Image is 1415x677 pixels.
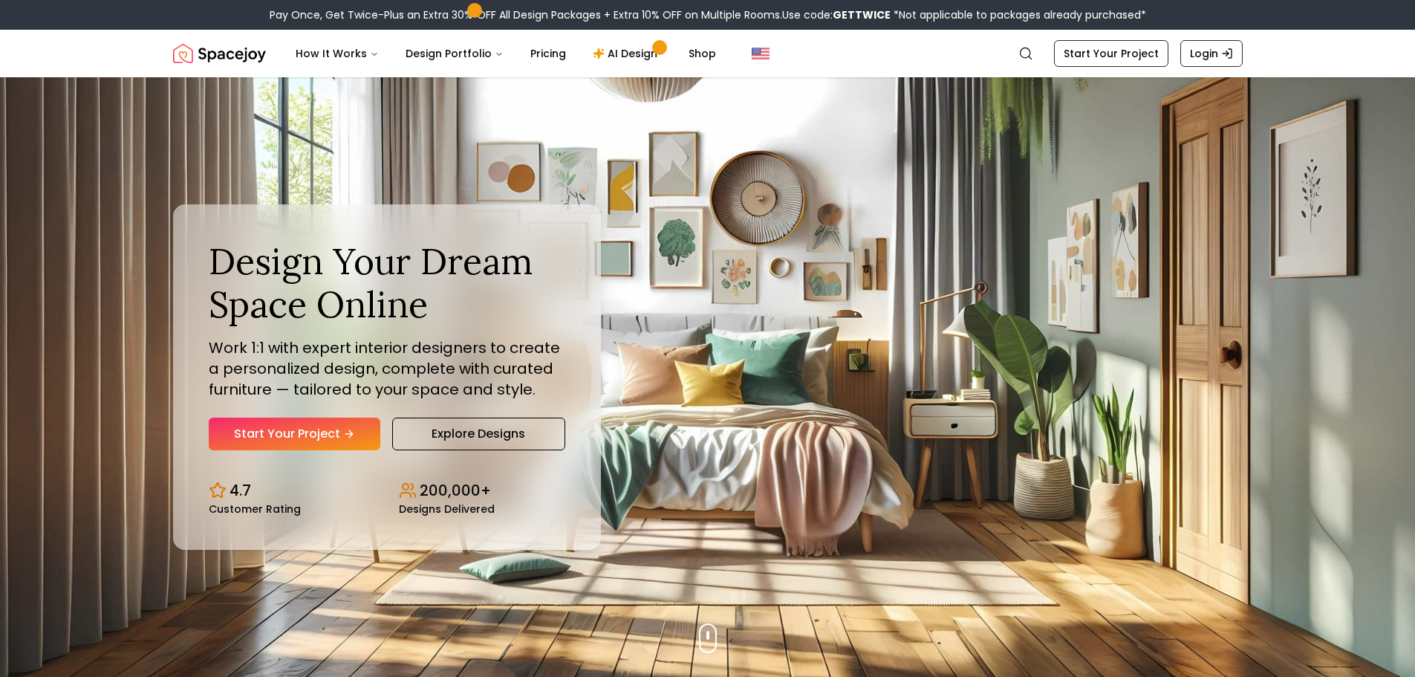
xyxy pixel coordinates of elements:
[891,7,1146,22] span: *Not applicable to packages already purchased*
[394,39,515,68] button: Design Portfolio
[1180,40,1243,67] a: Login
[1054,40,1168,67] a: Start Your Project
[284,39,391,68] button: How It Works
[270,7,1146,22] div: Pay Once, Get Twice-Plus an Extra 30% OFF All Design Packages + Extra 10% OFF on Multiple Rooms.
[209,240,565,325] h1: Design Your Dream Space Online
[833,7,891,22] b: GETTWICE
[581,39,674,68] a: AI Design
[284,39,728,68] nav: Main
[518,39,578,68] a: Pricing
[209,418,380,450] a: Start Your Project
[209,337,565,400] p: Work 1:1 with expert interior designers to create a personalized design, complete with curated fu...
[399,504,495,514] small: Designs Delivered
[782,7,891,22] span: Use code:
[392,418,565,450] a: Explore Designs
[209,504,301,514] small: Customer Rating
[209,468,565,514] div: Design stats
[677,39,728,68] a: Shop
[420,480,491,501] p: 200,000+
[173,39,266,68] img: Spacejoy Logo
[230,480,251,501] p: 4.7
[752,45,770,62] img: United States
[173,39,266,68] a: Spacejoy
[173,30,1243,77] nav: Global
